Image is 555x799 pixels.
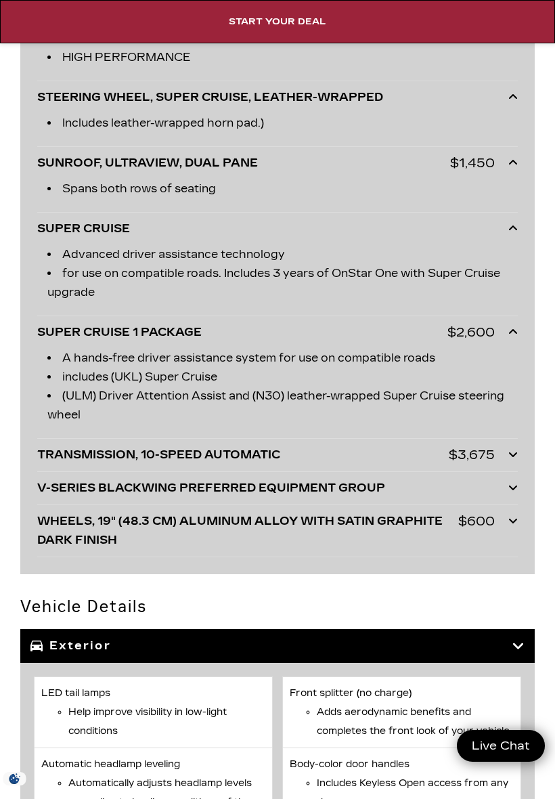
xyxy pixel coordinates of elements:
li: Help improve visibility in low-light conditions [68,703,265,741]
li: Advanced driver assistance technology [47,245,518,264]
div: WHEELS, 19" (48.3 CM) ALUMINUM ALLOY WITH SATIN GRAPHITE DARK FINISH [37,512,459,550]
div: TRANSMISSION, 10-SPEED AUTOMATIC [37,446,449,465]
li: Front splitter (no charge) [282,676,521,748]
li: HIGH PERFORMANCE [47,48,518,67]
li: Adds aerodynamic benefits and completes the front look of your vehicle [317,703,514,741]
a: Live Chat [457,730,545,762]
li: A hands-free driver assistance system for use on compatible roads [47,349,518,368]
li: (ULM) Driver Attention Assist and (N30) leather-wrapped Super Cruise steering wheel [47,387,518,425]
h3: Exterior [30,639,512,653]
div: $1,450 [450,154,495,173]
li: Spans both rows of seating [47,179,518,198]
li: includes (UKL) Super Cruise [47,368,518,387]
div: V-SERIES BLACKWING PREFERRED EQUIPMENT GROUP [37,479,509,498]
span: Live Chat [465,738,537,754]
li: Includes leather-wrapped horn pad.) [47,114,518,133]
div: $2,600 [447,323,495,342]
li: LED tail lamps [34,676,273,748]
li: for use on compatible roads. Includes 3 years of OnStar One with Super Cruise upgrade [47,264,518,302]
h2: Vehicle Details [20,595,535,619]
div: SUNROOF, ULTRAVIEW, DUAL PANE [37,154,451,173]
div: $3,675 [449,446,495,465]
div: STEERING WHEEL, SUPER CRUISE, LEATHER-WRAPPED [37,88,509,107]
div: SUPER CRUISE 1 PACKAGE [37,323,448,342]
div: SUPER CRUISE [37,219,509,238]
span: Start Your Deal [229,16,326,27]
div: $600 [458,512,495,550]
